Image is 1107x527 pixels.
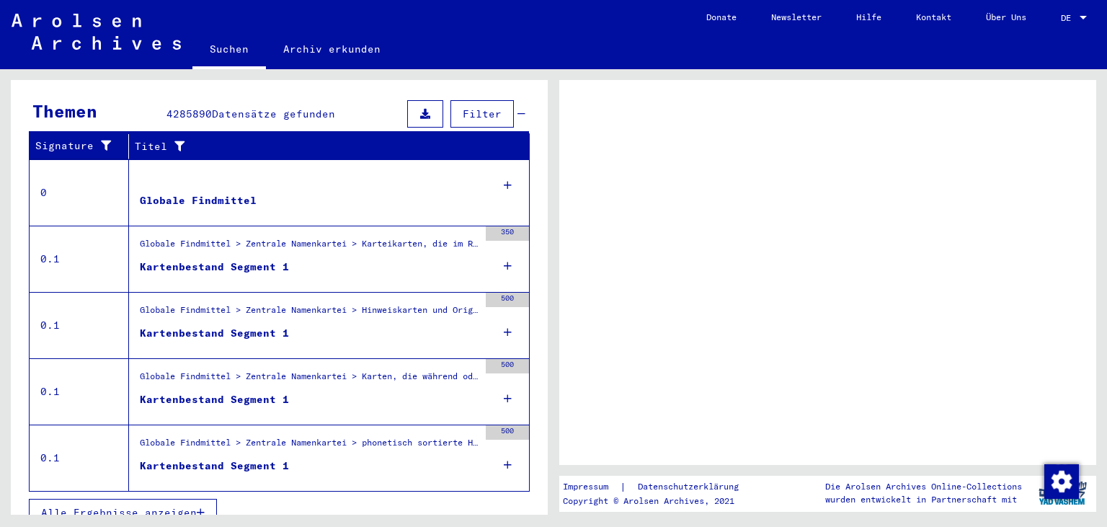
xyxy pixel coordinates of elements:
[563,495,756,508] p: Copyright © Arolsen Archives, 2021
[1044,464,1079,499] img: Zustimmung ändern
[166,107,212,120] span: 4285890
[140,459,289,474] div: Kartenbestand Segment 1
[1061,13,1077,23] span: DE
[825,480,1022,493] p: Die Arolsen Archives Online-Collections
[486,425,529,440] div: 500
[1036,475,1090,511] img: yv_logo.png
[486,226,529,241] div: 350
[450,100,514,128] button: Filter
[30,425,129,491] td: 0.1
[30,358,129,425] td: 0.1
[135,135,515,158] div: Titel
[35,135,132,158] div: Signature
[30,159,129,226] td: 0
[140,326,289,341] div: Kartenbestand Segment 1
[41,506,197,519] span: Alle Ergebnisse anzeigen
[486,293,529,307] div: 500
[140,304,479,324] div: Globale Findmittel > Zentrale Namenkartei > Hinweiskarten und Originale, die in T/D-Fällen aufgef...
[135,139,501,154] div: Titel
[563,479,756,495] div: |
[30,226,129,292] td: 0.1
[825,493,1022,506] p: wurden entwickelt in Partnerschaft mit
[12,14,181,50] img: Arolsen_neg.svg
[266,32,398,66] a: Archiv erkunden
[140,436,479,456] div: Globale Findmittel > Zentrale Namenkartei > phonetisch sortierte Hinweiskarten, die für die Digit...
[626,479,756,495] a: Datenschutzerklärung
[32,98,97,124] div: Themen
[140,260,289,275] div: Kartenbestand Segment 1
[486,359,529,373] div: 500
[563,479,620,495] a: Impressum
[29,499,217,526] button: Alle Ergebnisse anzeigen
[192,32,266,69] a: Suchen
[140,370,479,390] div: Globale Findmittel > Zentrale Namenkartei > Karten, die während oder unmittelbar vor der sequenti...
[35,138,117,154] div: Signature
[140,193,257,208] div: Globale Findmittel
[140,237,479,257] div: Globale Findmittel > Zentrale Namenkartei > Karteikarten, die im Rahmen der sequentiellen Massend...
[212,107,335,120] span: Datensätze gefunden
[30,292,129,358] td: 0.1
[463,107,502,120] span: Filter
[140,392,289,407] div: Kartenbestand Segment 1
